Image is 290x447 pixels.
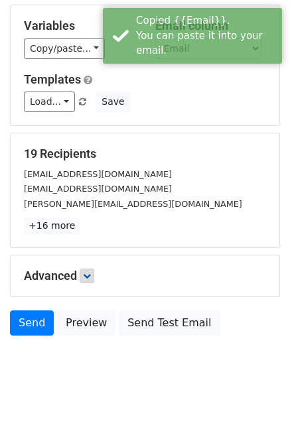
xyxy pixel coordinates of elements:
small: [EMAIL_ADDRESS][DOMAIN_NAME] [24,169,172,179]
h5: 19 Recipients [24,147,266,161]
iframe: Chat Widget [224,383,290,447]
h5: Variables [24,19,135,33]
a: Copy/paste... [24,38,105,59]
a: Preview [57,310,115,336]
a: +16 more [24,218,80,234]
h5: Advanced [24,269,266,283]
div: Copied {{Email}}. You can paste it into your email. [136,13,277,58]
small: [EMAIL_ADDRESS][DOMAIN_NAME] [24,184,172,194]
a: Load... [24,92,75,112]
button: Save [96,92,130,112]
a: Send Test Email [119,310,220,336]
a: Send [10,310,54,336]
small: [PERSON_NAME][EMAIL_ADDRESS][DOMAIN_NAME] [24,199,242,209]
a: Templates [24,72,81,86]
